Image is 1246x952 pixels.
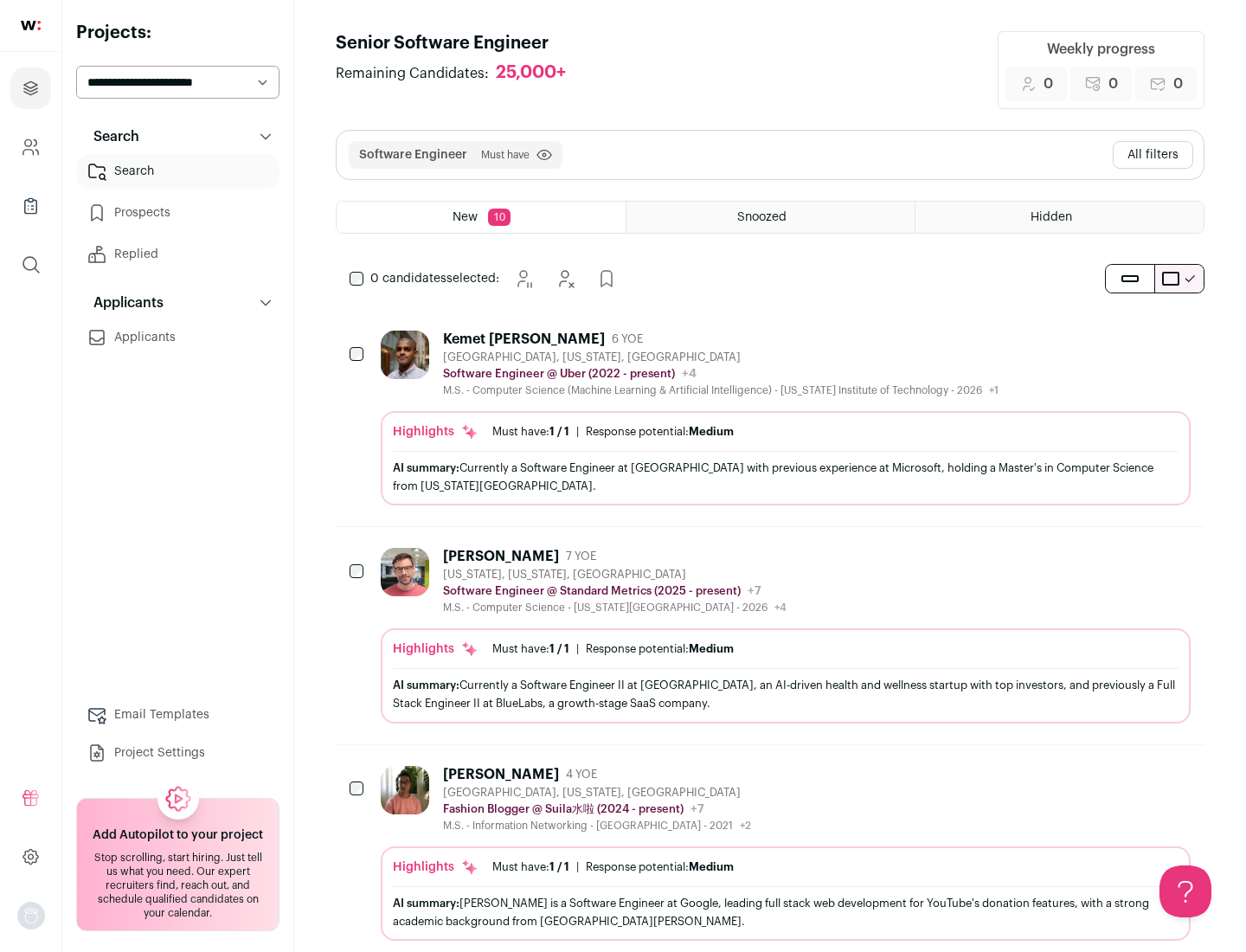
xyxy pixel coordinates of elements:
span: 4 YOE [566,768,597,782]
a: Email Templates [76,698,279,732]
span: 0 candidates [370,273,446,285]
button: Snooze [506,261,541,296]
a: Applicants [76,320,279,355]
img: nopic.png [17,902,45,929]
div: Highlights [393,423,478,441]
div: Must have: [492,860,569,874]
a: Hidden [915,202,1204,233]
span: 1 / 1 [549,861,569,872]
h2: Projects: [76,21,279,45]
img: 92c6d1596c26b24a11d48d3f64f639effaf6bd365bf059bea4cfc008ddd4fb99.jpg [381,548,429,596]
span: 0 [1044,74,1053,94]
span: +2 [740,820,751,831]
span: 0 [1173,74,1183,94]
img: ebffc8b94a612106133ad1a79c5dcc917f1f343d62299c503ebb759c428adb03.jpg [381,766,429,814]
span: 6 YOE [612,332,643,346]
a: Project Settings [76,736,279,770]
div: Currently a Software Engineer II at [GEOGRAPHIC_DATA], an AI-driven health and wellness startup w... [393,676,1179,712]
div: M.S. - Computer Science (Machine Learning & Artificial Intelligence) - [US_STATE] Institute of Te... [443,383,999,397]
span: 0 [1108,74,1118,94]
ul: | [492,860,734,874]
h1: Senior Software Engineer [336,31,583,55]
ul: | [492,642,734,656]
div: [PERSON_NAME] is a Software Engineer at Google, leading full stack web development for YouTube's ... [393,894,1179,930]
a: Kemet [PERSON_NAME] 6 YOE [GEOGRAPHIC_DATA], [US_STATE], [GEOGRAPHIC_DATA] Software Engineer @ Ub... [381,331,1191,505]
div: M.S. - Information Networking - [GEOGRAPHIC_DATA] - 2021 [443,819,751,833]
span: AI summary: [393,897,459,909]
div: Kemet [PERSON_NAME] [443,331,605,348]
div: Highlights [393,640,478,658]
span: New [453,211,478,223]
iframe: Help Scout Beacon - Open [1159,865,1211,917]
a: Company Lists [10,185,51,227]
span: +4 [682,368,697,380]
a: Replied [76,237,279,272]
button: Software Engineer [359,146,467,164]
div: M.S. - Computer Science - [US_STATE][GEOGRAPHIC_DATA] - 2026 [443,601,787,614]
div: [PERSON_NAME] [443,766,559,783]
a: Company and ATS Settings [10,126,51,168]
a: Add Autopilot to your project Stop scrolling, start hiring. Just tell us what you need. Our exper... [76,798,279,931]
span: selected: [370,270,499,287]
button: Search [76,119,279,154]
a: [PERSON_NAME] 7 YOE [US_STATE], [US_STATE], [GEOGRAPHIC_DATA] Software Engineer @ Standard Metric... [381,548,1191,723]
span: Medium [689,426,734,437]
span: +7 [690,803,704,815]
a: [PERSON_NAME] 4 YOE [GEOGRAPHIC_DATA], [US_STATE], [GEOGRAPHIC_DATA] Fashion Blogger @ Suila水啦 (2... [381,766,1191,941]
button: All filters [1113,141,1193,169]
div: Must have: [492,642,569,656]
a: Search [76,154,279,189]
div: 25,000+ [496,62,566,84]
button: Hide [548,261,582,296]
img: 927442a7649886f10e33b6150e11c56b26abb7af887a5a1dd4d66526963a6550.jpg [381,331,429,379]
div: Stop scrolling, start hiring. Just tell us what you need. Our expert recruiters find, reach out, ... [87,851,268,920]
h2: Add Autopilot to your project [93,827,263,844]
span: Snoozed [737,211,787,223]
span: 1 / 1 [549,426,569,437]
div: Response potential: [586,642,734,656]
span: +1 [989,385,999,396]
span: Medium [689,643,734,654]
button: Applicants [76,286,279,320]
div: [US_STATE], [US_STATE], [GEOGRAPHIC_DATA] [443,568,787,582]
button: Add to Prospects [589,261,624,296]
a: Prospects [76,196,279,230]
div: Currently a Software Engineer at [GEOGRAPHIC_DATA] with previous experience at Microsoft, holding... [393,459,1179,495]
span: AI summary: [393,679,459,691]
div: Must have: [492,425,569,439]
span: +4 [774,602,787,613]
p: Applicants [83,293,164,313]
p: Software Engineer @ Standard Metrics (2025 - present) [443,584,741,598]
a: Snoozed [626,202,915,233]
div: Response potential: [586,425,734,439]
div: [GEOGRAPHIC_DATA], [US_STATE], [GEOGRAPHIC_DATA] [443,786,751,800]
span: Remaining Candidates: [336,63,489,84]
p: Fashion Blogger @ Suila水啦 (2024 - present) [443,802,684,816]
a: Projects [10,68,51,109]
div: Highlights [393,859,478,876]
div: [GEOGRAPHIC_DATA], [US_STATE], [GEOGRAPHIC_DATA] [443,351,999,364]
img: wellfound-shorthand-0d5821cbd27db2630d0214b213865d53afaa358527fdda9d0ea32b1df1b89c2c.svg [21,21,41,30]
button: Open dropdown [17,902,45,929]
span: AI summary: [393,462,459,473]
span: Must have [481,148,530,162]
span: Hidden [1031,211,1072,223]
span: Medium [689,861,734,872]
p: Software Engineer @ Uber (2022 - present) [443,367,675,381]
span: 7 YOE [566,550,596,563]
span: +7 [748,585,761,597]
p: Search [83,126,139,147]
div: Response potential: [586,860,734,874]
div: [PERSON_NAME] [443,548,559,565]
div: Weekly progress [1047,39,1155,60]
span: 10 [488,209,511,226]
span: 1 / 1 [549,643,569,654]
ul: | [492,425,734,439]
